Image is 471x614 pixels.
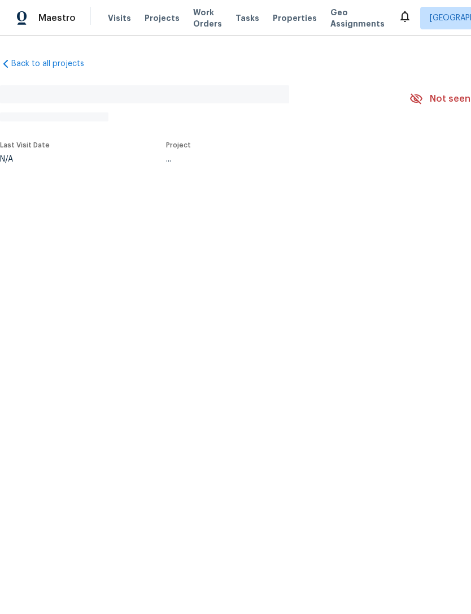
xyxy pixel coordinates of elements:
[166,142,191,149] span: Project
[38,12,76,24] span: Maestro
[193,7,222,29] span: Work Orders
[166,155,383,163] div: ...
[108,12,131,24] span: Visits
[273,12,317,24] span: Properties
[330,7,385,29] span: Geo Assignments
[145,12,180,24] span: Projects
[236,14,259,22] span: Tasks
